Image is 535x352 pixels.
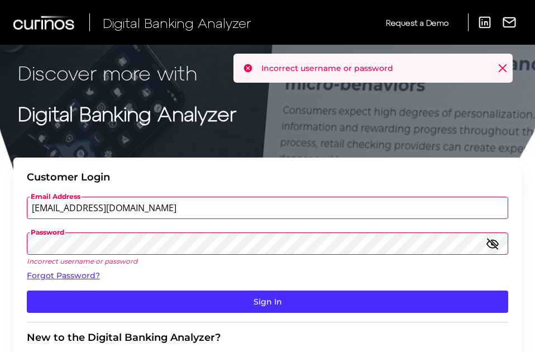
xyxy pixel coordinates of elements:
[27,291,508,313] button: Sign In
[386,18,448,27] span: Request a Demo
[27,257,508,265] p: Incorrect username or password
[27,331,508,344] div: New to the Digital Banking Analyzer?
[13,16,76,30] img: Curinos
[386,13,448,32] a: Request a Demo
[30,192,82,201] span: Email Address
[30,228,65,237] span: Password
[103,15,251,31] span: Digital Banking Analyzer
[18,58,517,88] p: Discover more with
[27,171,508,183] div: Customer Login
[27,270,508,282] a: Forgot Password?
[18,101,236,125] strong: Digital Banking Analyzer
[233,54,513,83] div: Incorrect username or password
